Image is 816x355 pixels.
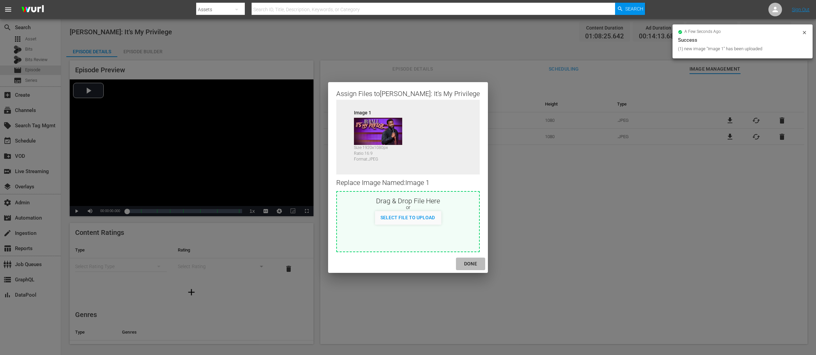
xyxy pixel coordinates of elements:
[456,258,485,270] button: DONE
[459,260,482,268] div: DONE
[684,29,721,35] span: a few seconds ago
[16,2,49,18] img: ans4CAIJ8jUAAAAAAAAAAAAAAAAAAAAAAAAgQb4GAAAAAAAAAAAAAAAAAAAAAAAAJMjXAAAAAAAAAAAAAAAAAAAAAAAAgAT5G...
[336,174,480,191] div: Replace Image Named: Image 1
[354,109,408,114] div: Image 1
[354,145,408,159] div: Size: 1920 x 1080 px Ratio: 16:9 Format: JPEG
[375,211,440,223] button: Select File to Upload
[678,36,807,44] div: Success
[337,204,479,211] div: or
[337,196,479,204] div: Drag & Drop File Here
[336,89,480,97] div: Assign Files to [PERSON_NAME]: It's My Privilege
[678,45,800,52] div: (1) new image "Image 1" has been uploaded
[625,3,643,15] span: Search
[792,7,810,12] a: Sign Out
[354,118,402,145] img: 78816987-Image-1_v2.jpeg
[4,5,12,14] span: menu
[375,215,440,220] span: Select File to Upload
